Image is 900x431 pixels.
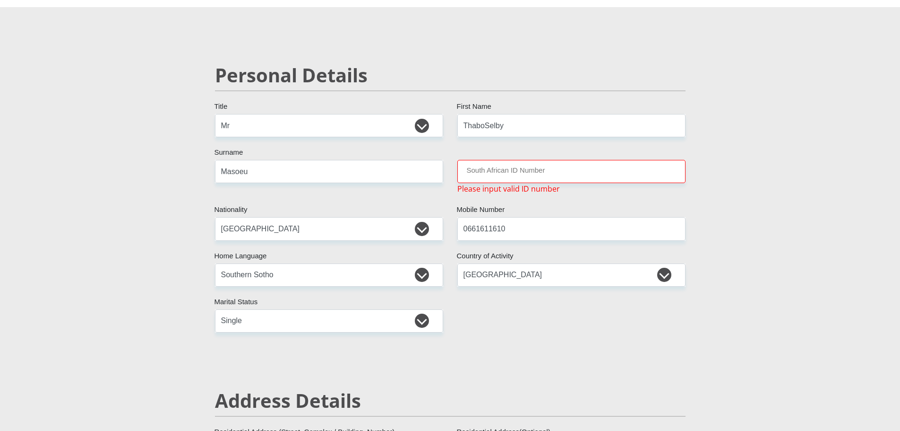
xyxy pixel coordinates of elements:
[457,183,560,194] span: Please input valid ID number
[457,160,686,183] input: ID Number
[215,160,443,183] input: Surname
[215,389,686,412] h2: Address Details
[215,64,686,87] h2: Personal Details
[457,217,686,240] input: Contact Number
[457,114,686,137] input: First Name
